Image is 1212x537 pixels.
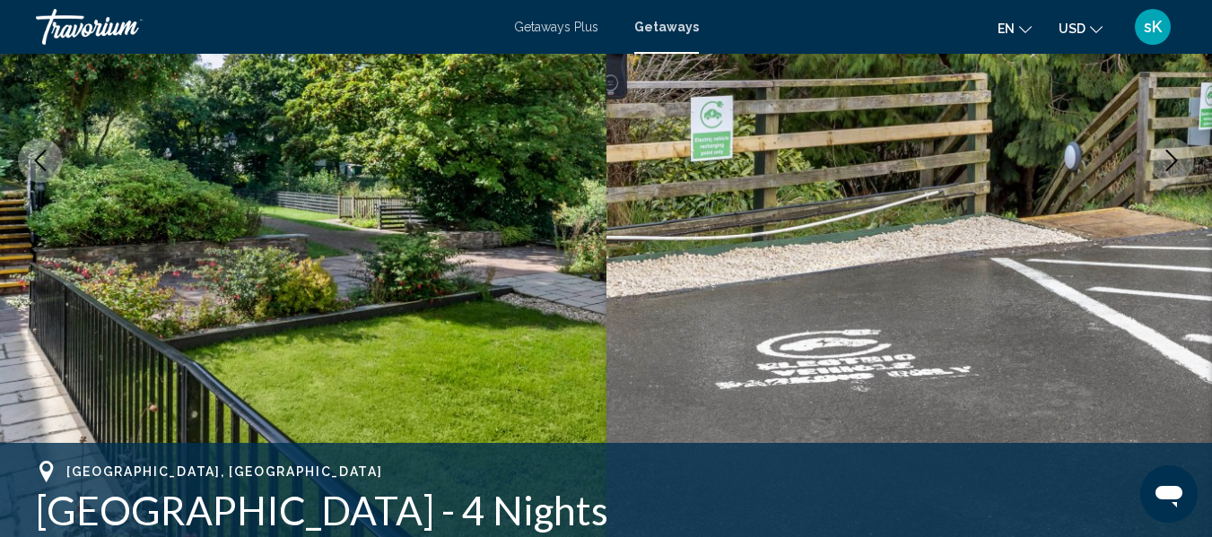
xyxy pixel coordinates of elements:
[998,22,1015,36] span: en
[1149,138,1194,183] button: Next image
[66,464,382,479] span: [GEOGRAPHIC_DATA], [GEOGRAPHIC_DATA]
[18,138,63,183] button: Previous image
[998,15,1032,41] button: Change language
[514,20,598,34] a: Getaways Plus
[634,20,699,34] a: Getaways
[36,9,496,45] a: Travorium
[1129,8,1176,46] button: User Menu
[1059,15,1103,41] button: Change currency
[1144,18,1162,36] span: sK
[1059,22,1086,36] span: USD
[36,487,1176,533] h1: [GEOGRAPHIC_DATA] - 4 Nights
[1140,465,1198,523] iframe: Button to launch messaging window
